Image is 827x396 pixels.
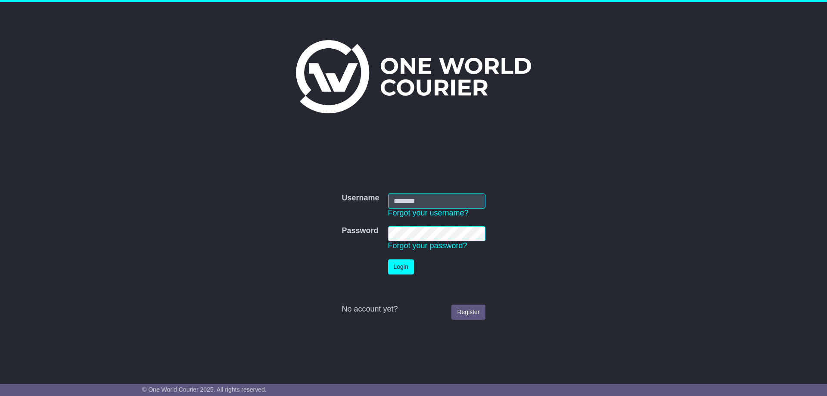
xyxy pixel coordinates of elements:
a: Forgot your password? [388,241,467,250]
img: One World [296,40,531,113]
a: Register [451,305,485,320]
label: Username [342,193,379,203]
a: Forgot your username? [388,209,469,217]
label: Password [342,226,378,236]
button: Login [388,259,414,274]
div: No account yet? [342,305,485,314]
span: © One World Courier 2025. All rights reserved. [142,386,267,393]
